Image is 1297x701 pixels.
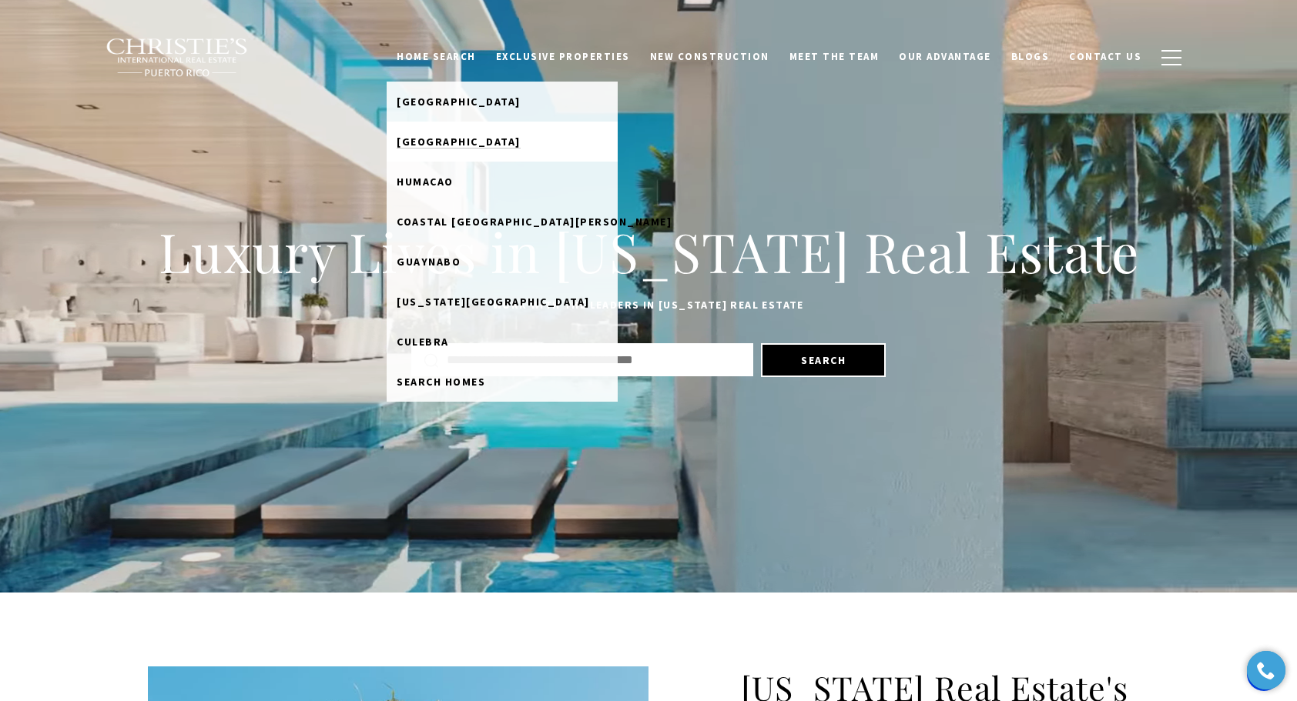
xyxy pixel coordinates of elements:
a: Coastal San Juan [387,202,618,242]
a: Guaynabo [387,242,618,282]
a: Rio Grande [387,122,618,162]
a: Blogs [1001,42,1060,72]
a: Humacao [387,162,618,202]
a: Home Search [387,42,486,72]
span: Coastal [GEOGRAPHIC_DATA][PERSON_NAME] [397,215,672,229]
a: Puerto Rico West Coast [387,282,618,322]
button: Search [761,343,886,377]
span: [GEOGRAPHIC_DATA] [397,135,521,149]
span: [GEOGRAPHIC_DATA] [397,95,521,108]
span: [US_STATE][GEOGRAPHIC_DATA] [397,295,590,309]
span: Our Advantage [899,50,991,63]
a: Dorado Beach [387,82,618,122]
a: New Construction [640,42,779,72]
a: Culebra [387,322,618,362]
h1: Luxury Lives in [US_STATE] Real Estate [148,218,1149,285]
a: Exclusive Properties [486,42,640,72]
span: Search Homes [397,375,485,389]
p: Work with the leaders in [US_STATE] Real Estate [148,296,1149,315]
a: Meet the Team [779,42,890,72]
img: Christie's International Real Estate black text logo [106,38,249,78]
span: Blogs [1011,50,1050,63]
span: Contact Us [1069,50,1141,63]
a: search [387,362,618,402]
button: button [1151,35,1191,80]
a: Our Advantage [889,42,1001,72]
span: Exclusive Properties [496,50,630,63]
span: Humacao [397,175,454,189]
span: New Construction [650,50,769,63]
span: Guaynabo [397,255,461,269]
span: Culebra [397,335,449,349]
